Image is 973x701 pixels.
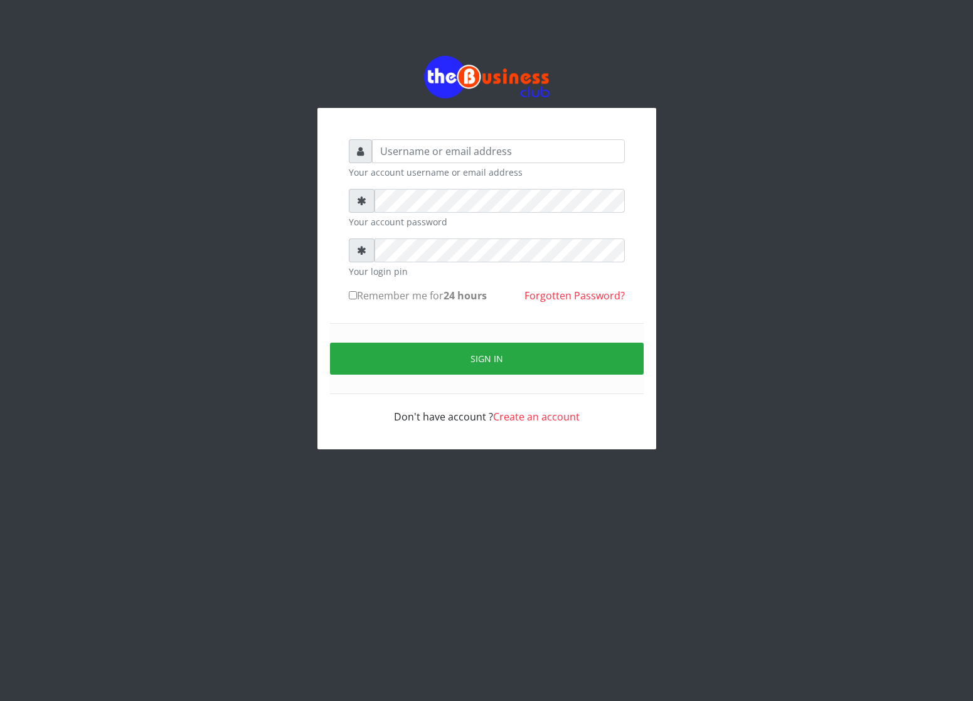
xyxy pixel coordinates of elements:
small: Your account password [349,215,625,228]
b: 24 hours [444,289,487,302]
button: Sign in [330,343,644,375]
input: Remember me for24 hours [349,291,357,299]
input: Username or email address [372,139,625,163]
label: Remember me for [349,288,487,303]
small: Your account username or email address [349,166,625,179]
small: Your login pin [349,265,625,278]
div: Don't have account ? [349,394,625,424]
a: Create an account [493,410,580,424]
a: Forgotten Password? [524,289,625,302]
